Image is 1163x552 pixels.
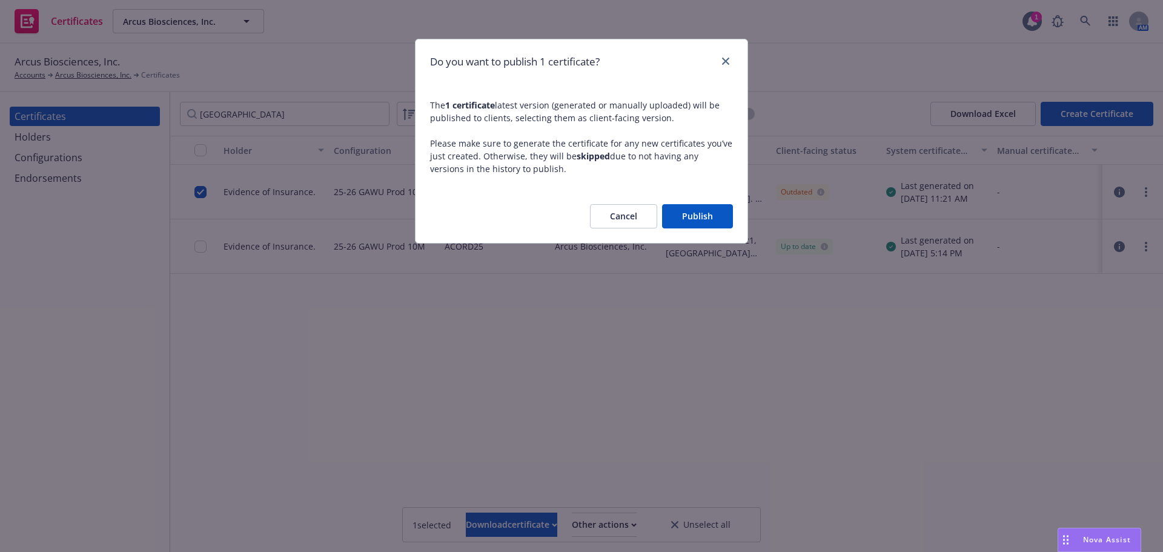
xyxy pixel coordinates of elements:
[1058,528,1141,552] button: Nova Assist
[1083,534,1131,545] span: Nova Assist
[1058,528,1073,551] div: Drag to move
[577,150,610,162] b: skipped
[430,54,600,70] h1: Do you want to publish 1 certificate?
[430,137,733,175] p: Please make sure to generate the certificate for any new certificates you’ve just created. Otherw...
[662,204,733,228] button: Publish
[718,54,733,68] a: close
[590,204,657,228] button: Cancel
[430,99,733,124] p: The latest version (generated or manually uploaded) will be published to clients, selecting them ...
[445,99,495,111] b: 1 certificate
